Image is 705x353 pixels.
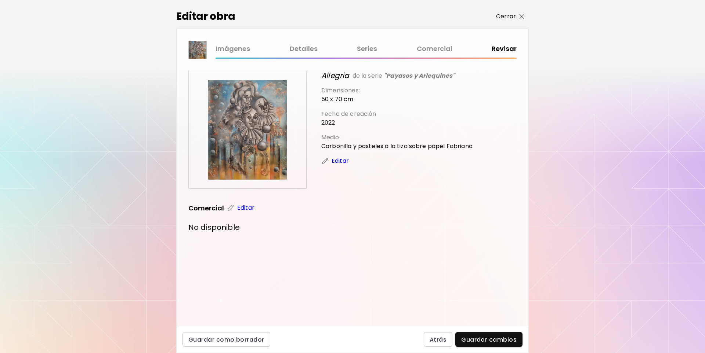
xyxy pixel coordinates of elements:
[188,336,264,343] span: Guardar como borrador
[216,44,250,54] a: Imágenes
[237,203,254,212] p: Editar
[384,71,455,80] b: "Payasos y Arlequines"
[321,86,517,95] p: Dimensiones:
[321,110,517,118] p: Fecha de creación
[357,44,377,54] a: Series
[321,70,350,81] i: Allegria
[321,157,329,165] img: edit
[290,44,318,54] a: Detalles
[417,44,452,54] a: Comercial
[188,203,224,213] h5: Comercial
[227,204,234,212] img: edit
[227,203,249,212] a: Editar
[424,332,452,347] button: Atrás
[189,41,206,59] img: thumbnail
[321,157,343,165] a: Editar
[332,157,349,165] p: Editar
[188,222,517,233] h4: No disponible
[455,332,523,347] button: Guardar cambios
[182,332,270,347] button: Guardar como borrador
[321,118,517,127] p: 2022
[461,336,517,343] span: Guardar cambios
[321,95,517,104] p: 50 x 70 cm
[321,133,517,142] p: Medio
[321,142,517,151] p: Carbonilla y pasteles a la tiza sobre papel Fabriano
[352,71,383,80] p: de la serie
[430,336,446,343] span: Atrás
